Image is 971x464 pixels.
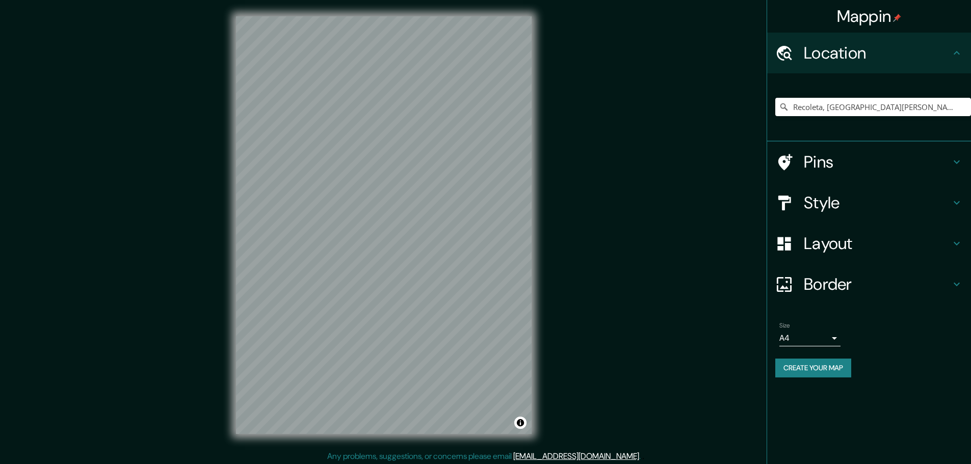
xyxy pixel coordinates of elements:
[804,233,951,254] h4: Layout
[642,450,644,462] div: .
[767,264,971,305] div: Border
[779,321,790,330] label: Size
[236,16,532,434] canvas: Map
[880,424,960,453] iframe: Help widget launcher
[775,359,851,377] button: Create your map
[804,274,951,294] h4: Border
[767,33,971,73] div: Location
[804,193,951,213] h4: Style
[804,152,951,172] h4: Pins
[641,450,642,462] div: .
[775,98,971,116] input: Pick your city or area
[779,330,841,346] div: A4
[514,417,527,429] button: Toggle attribution
[804,43,951,63] h4: Location
[513,451,639,461] a: [EMAIL_ADDRESS][DOMAIN_NAME]
[767,223,971,264] div: Layout
[893,14,901,22] img: pin-icon.png
[767,182,971,223] div: Style
[327,450,641,462] p: Any problems, suggestions, or concerns please email .
[837,6,902,26] h4: Mappin
[767,142,971,182] div: Pins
